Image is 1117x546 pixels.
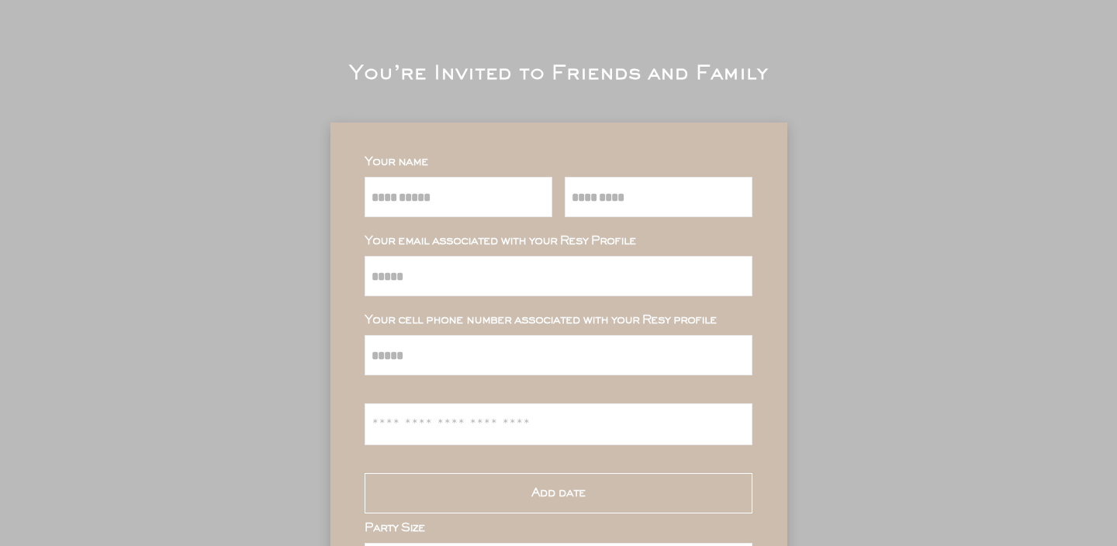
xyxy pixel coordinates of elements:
div: Your email associated with your Resy Profile [365,236,752,247]
div: You’re Invited to Friends and Family [349,65,768,84]
div: Add date [531,488,586,499]
div: Your name [365,157,752,168]
div: Party Size [365,523,752,534]
div: Your cell phone number associated with your Resy profile [365,315,752,326]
